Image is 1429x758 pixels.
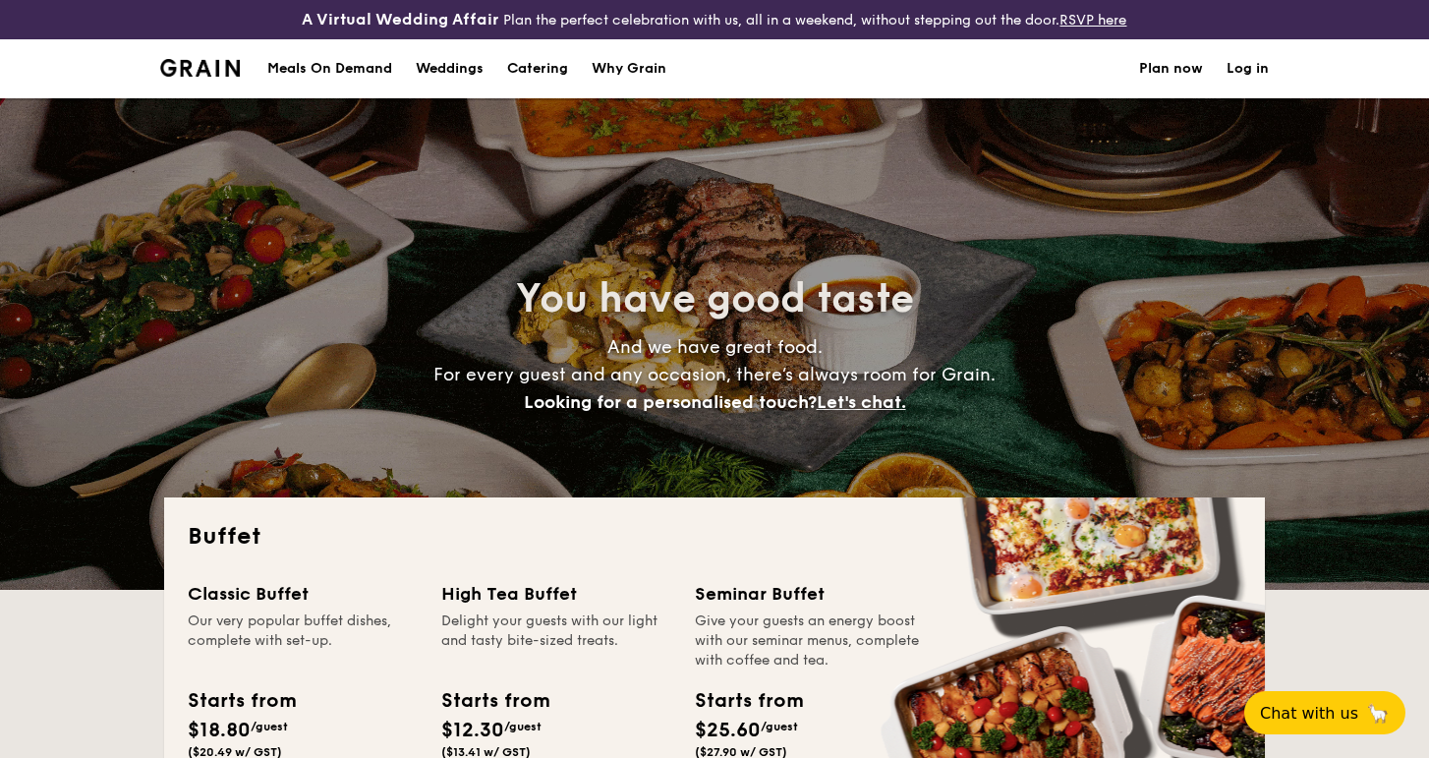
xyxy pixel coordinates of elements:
[817,391,906,413] span: Let's chat.
[761,720,798,733] span: /guest
[160,59,240,77] img: Grain
[1227,39,1269,98] a: Log in
[1139,39,1203,98] a: Plan now
[695,580,925,608] div: Seminar Buffet
[1059,12,1126,29] a: RSVP here
[441,580,671,608] div: High Tea Buffet
[524,391,817,413] span: Looking for a personalised touch?
[441,612,671,671] div: Delight your guests with our light and tasty bite-sized treats.
[695,719,761,742] span: $25.60
[441,719,504,742] span: $12.30
[251,720,288,733] span: /guest
[504,720,542,733] span: /guest
[695,686,802,716] div: Starts from
[592,39,666,98] div: Why Grain
[188,521,1241,553] h2: Buffet
[495,39,580,98] a: Catering
[267,39,392,98] div: Meals On Demand
[416,39,484,98] div: Weddings
[1260,704,1358,723] span: Chat with us
[188,580,418,608] div: Classic Buffet
[580,39,678,98] a: Why Grain
[188,612,418,671] div: Our very popular buffet dishes, complete with set-up.
[516,275,914,322] span: You have good taste
[695,612,925,671] div: Give your guests an energy boost with our seminar menus, complete with coffee and tea.
[302,8,499,31] h4: A Virtual Wedding Affair
[507,39,568,98] h1: Catering
[160,59,240,77] a: Logotype
[404,39,495,98] a: Weddings
[188,686,295,716] div: Starts from
[188,719,251,742] span: $18.80
[1244,691,1405,734] button: Chat with us🦙
[441,686,548,716] div: Starts from
[433,336,996,413] span: And we have great food. For every guest and any occasion, there’s always room for Grain.
[238,8,1190,31] div: Plan the perfect celebration with us, all in a weekend, without stepping out the door.
[1366,702,1390,725] span: 🦙
[256,39,404,98] a: Meals On Demand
